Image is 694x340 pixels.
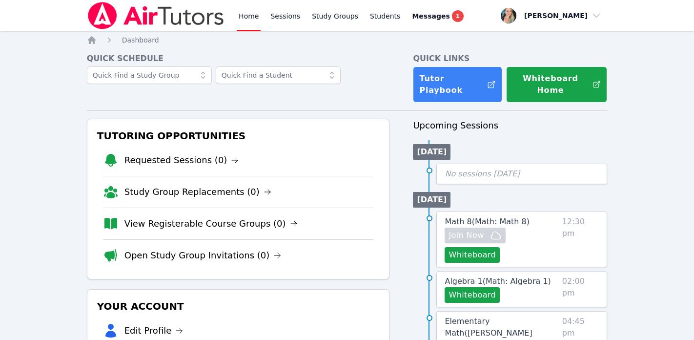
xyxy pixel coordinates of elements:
span: Join Now [449,230,484,241]
span: Math 8 ( Math: Math 8 ) [445,217,530,226]
a: Tutor Playbook [413,66,502,103]
a: Requested Sessions (0) [124,153,239,167]
a: Algebra 1(Math: Algebra 1) [445,276,551,287]
h3: Upcoming Sessions [413,119,607,132]
nav: Breadcrumb [87,35,608,45]
h3: Tutoring Opportunities [95,127,382,145]
a: Open Study Group Invitations (0) [124,249,282,262]
input: Quick Find a Student [216,66,341,84]
span: Messages [412,11,449,21]
span: 1 [452,10,464,22]
a: Dashboard [122,35,159,45]
img: Air Tutors [87,2,225,29]
a: View Registerable Course Groups (0) [124,217,298,231]
span: Dashboard [122,36,159,44]
span: Algebra 1 ( Math: Algebra 1 ) [445,276,551,286]
span: 12:30 pm [562,216,599,263]
button: Whiteboard Home [506,66,607,103]
input: Quick Find a Study Group [87,66,212,84]
li: [DATE] [413,192,450,208]
h4: Quick Schedule [87,53,390,64]
h3: Your Account [95,297,382,315]
a: Edit Profile [124,324,184,338]
a: Math 8(Math: Math 8) [445,216,530,228]
button: Whiteboard [445,287,500,303]
button: Join Now [445,228,505,243]
span: 02:00 pm [562,276,599,303]
li: [DATE] [413,144,450,160]
button: Whiteboard [445,247,500,263]
a: Study Group Replacements (0) [124,185,271,199]
span: No sessions [DATE] [445,169,520,178]
h4: Quick Links [413,53,607,64]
